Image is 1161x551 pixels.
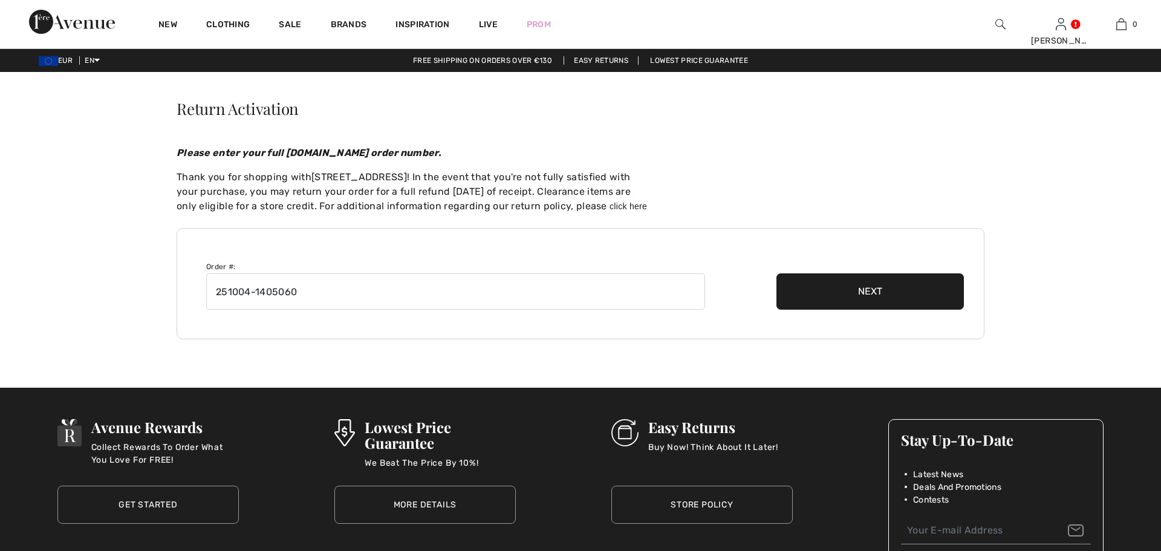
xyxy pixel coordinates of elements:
[311,171,407,183] a: [STREET_ADDRESS]
[648,419,778,435] h3: Easy Returns
[913,481,1001,494] span: Deals And Promotions
[1133,19,1137,30] span: 0
[913,468,963,481] span: Latest News
[29,10,115,34] img: 1ère Avenue
[177,171,311,183] span: Thank you for shopping with
[611,419,639,446] img: Easy Returns
[1031,34,1090,47] div: [PERSON_NAME]
[177,101,984,117] h1: Return Activation
[776,273,964,310] button: Next
[995,17,1006,31] img: search the website
[564,56,639,65] a: Easy Returns
[177,171,631,212] span: ! In the event that you're not fully satisfied with your purchase, you may return your order for ...
[158,19,177,32] a: New
[901,432,1091,448] h3: Stay Up-To-Date
[901,517,1091,544] input: Your E-mail Address
[206,273,705,310] input: Format: XXXXXX-XXXXXX
[395,19,449,32] span: Inspiration
[479,18,498,31] a: Live
[1091,17,1151,31] a: 0
[279,19,301,32] a: Sale
[206,19,250,32] a: Clothing
[91,441,239,465] p: Collect Rewards To Order What You Love For FREE!
[57,486,239,524] a: Get Started
[610,201,647,211] a: click here
[1056,17,1066,31] img: My Info
[206,261,235,272] label: Order #:
[648,441,778,465] p: Buy Now! Think About It Later!
[39,56,58,66] img: Euro
[1116,17,1127,31] img: My Bag
[913,494,949,506] span: Contests
[403,56,562,65] a: Free shipping on orders over €130
[177,147,441,158] em: Please enter your full [DOMAIN_NAME] order number.
[331,19,367,32] a: Brands
[39,56,77,65] span: EUR
[640,56,758,65] a: Lowest Price Guarantee
[57,419,82,446] img: Avenue Rewards
[365,457,516,481] p: We Beat The Price By 10%!
[91,419,239,435] h3: Avenue Rewards
[85,56,100,65] span: EN
[611,486,793,524] a: Store Policy
[365,419,516,451] h3: Lowest Price Guarantee
[527,18,551,31] a: Prom
[334,419,355,446] img: Lowest Price Guarantee
[334,486,516,524] a: More Details
[1056,18,1066,30] a: Sign In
